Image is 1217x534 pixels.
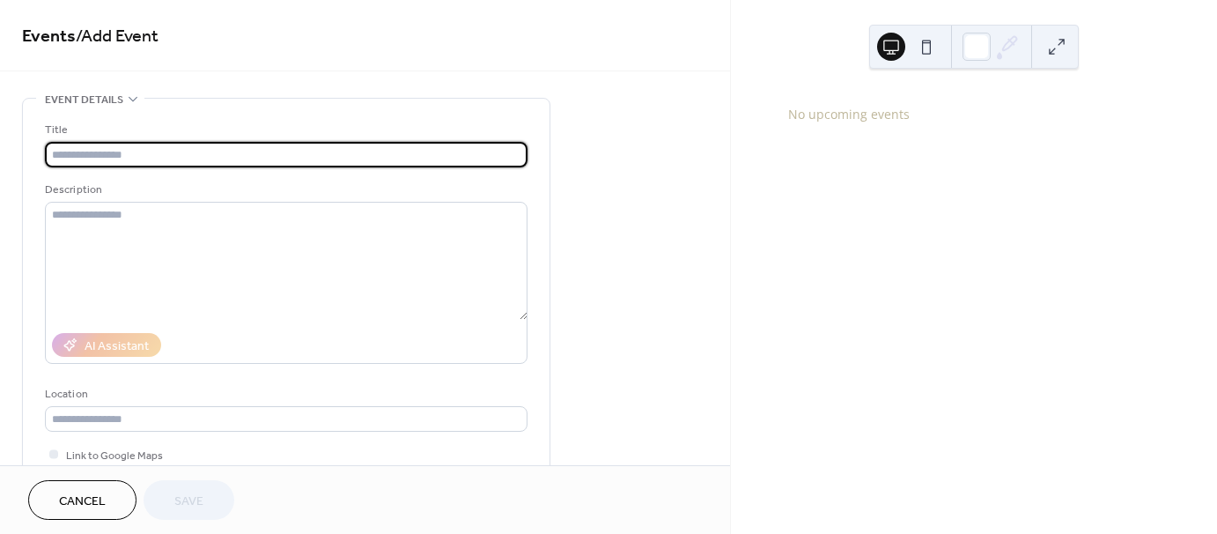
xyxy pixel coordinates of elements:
[45,181,524,199] div: Description
[59,493,106,511] span: Cancel
[45,385,524,404] div: Location
[45,121,524,139] div: Title
[66,447,163,465] span: Link to Google Maps
[76,19,159,54] span: / Add Event
[22,19,76,54] a: Events
[28,480,136,520] button: Cancel
[788,105,1160,123] div: No upcoming events
[45,91,123,109] span: Event details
